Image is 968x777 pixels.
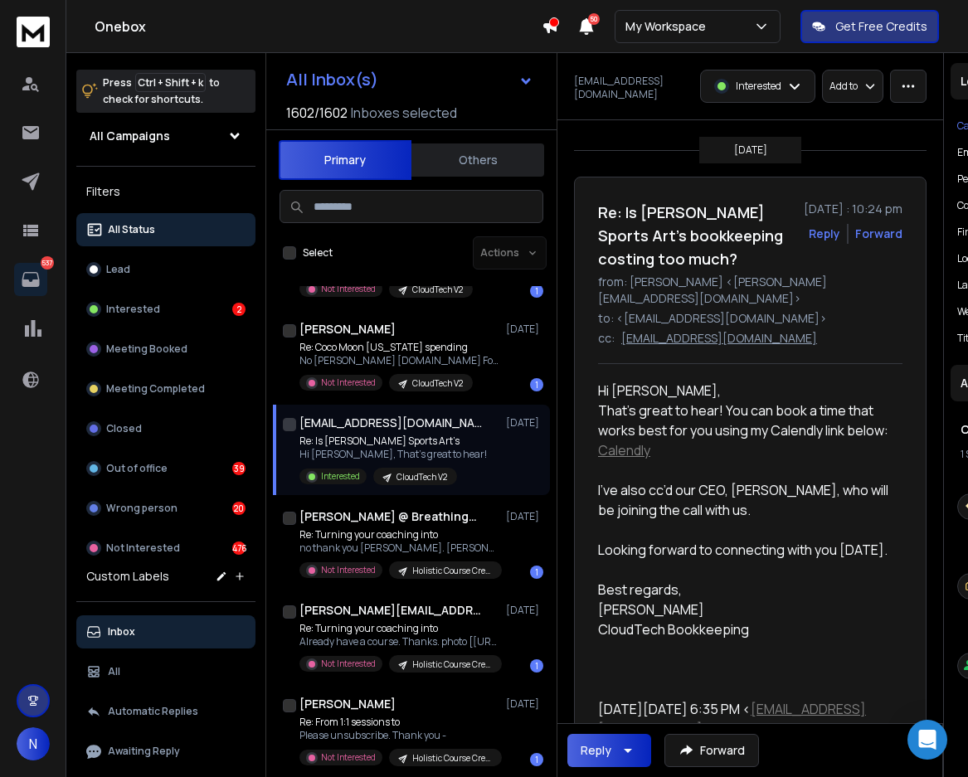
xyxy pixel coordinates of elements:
h1: Re: Is [PERSON_NAME] Sports Art’s bookkeeping costing too much? [598,201,794,270]
button: All Campaigns [76,119,255,153]
p: [DATE] [734,143,767,157]
h1: [PERSON_NAME] [299,321,396,338]
p: Holistic Course Creator Campaign | [DATE] [412,752,492,765]
p: Not Interested [321,564,376,576]
p: Inbox [108,625,135,639]
p: Get Free Credits [835,18,927,35]
span: Ctrl + Shift + k [135,73,206,92]
p: Interested [736,80,781,93]
h3: Custom Labels [86,568,169,585]
p: Interested [106,303,160,316]
div: Looking forward to connecting with you [DATE]. [598,540,889,580]
p: Not Interested [106,541,180,555]
p: Re: Is [PERSON_NAME] Sports Art’s [299,435,487,448]
div: 1 [530,378,543,391]
div: 1 [530,659,543,673]
div: Open Intercom Messenger [907,720,947,760]
button: Out of office39 [76,452,255,485]
p: cc: [598,330,615,347]
button: Closed [76,412,255,445]
p: [DATE] [506,604,543,617]
button: Interested2 [76,293,255,326]
p: Please unsubscribe. Thank you - [299,729,499,742]
span: 1602 / 1602 [286,103,348,123]
button: Reply [809,226,840,242]
img: logo [17,17,50,47]
span: 50 [588,13,600,25]
p: Not Interested [321,658,376,670]
p: CloudTech V2 [412,284,463,296]
div: 1 [530,566,543,579]
button: Not Interested476 [76,532,255,565]
label: Select [303,246,333,260]
h3: Inboxes selected [351,103,457,123]
p: [DATE] [506,416,543,430]
button: Forward [664,734,759,767]
div: 39 [232,462,246,475]
p: Automatic Replies [108,705,198,718]
div: 1 [530,284,543,298]
p: Awaiting Reply [108,745,180,758]
p: Out of office [106,462,168,475]
p: Meeting Completed [106,382,205,396]
p: no thank you [PERSON_NAME]. [PERSON_NAME] [299,541,499,555]
p: [EMAIL_ADDRESS][DOMAIN_NAME] [574,75,690,101]
p: Wrong person [106,502,178,515]
div: 476 [232,541,246,555]
p: Lead [106,263,130,276]
p: Holistic Course Creator Campaign | [DATE] [412,658,492,671]
button: Awaiting Reply [76,735,255,768]
h1: [PERSON_NAME][EMAIL_ADDRESS][DOMAIN_NAME] [299,602,482,619]
h3: Filters [76,180,255,203]
p: [DATE] [506,510,543,523]
div: 20 [232,502,246,515]
div: 1 [530,753,543,766]
p: Holistic Course Creator Campaign | [DATE] [412,565,492,577]
p: to: <[EMAIL_ADDRESS][DOMAIN_NAME]> [598,310,902,327]
p: Interested [321,470,360,483]
p: Re: Turning your coaching into [299,528,499,541]
button: All Inbox(s) [273,63,547,96]
p: All [108,665,120,678]
div: Reply [581,742,611,759]
button: N [17,727,50,760]
button: All [76,655,255,688]
button: All Status [76,213,255,246]
button: Meeting Booked [76,333,255,366]
p: [DATE] [506,697,543,711]
button: Reply [567,734,651,767]
div: Hi [PERSON_NAME], [598,381,889,401]
h1: [PERSON_NAME] [299,696,396,712]
button: Meeting Completed [76,372,255,405]
p: Not Interested [321,283,376,295]
div: Best regards, [PERSON_NAME] CloudTech Bookkeeping [598,580,889,639]
a: Calendly [598,441,650,459]
p: Re: Turning your coaching into [299,622,499,635]
h1: [PERSON_NAME] @ Breathingheart [299,508,482,525]
p: Meeting Booked [106,342,187,356]
p: [DATE] : 10:24 pm [804,201,902,217]
button: Primary [279,140,411,180]
button: Others [411,142,544,178]
p: Re: Coco Moon [US_STATE] spending [299,341,499,354]
p: [DATE] [506,323,543,336]
h1: All Inbox(s) [286,71,378,88]
p: 537 [41,256,54,270]
p: from: [PERSON_NAME] <[PERSON_NAME][EMAIL_ADDRESS][DOMAIN_NAME]> [598,274,902,307]
h1: [EMAIL_ADDRESS][DOMAIN_NAME] [299,415,482,431]
h1: All Campaigns [90,128,170,144]
p: Not Interested [321,751,376,764]
h1: Onebox [95,17,542,36]
p: Press to check for shortcuts. [103,75,220,108]
div: [DATE][DATE] 6:35 PM < > wrote: [598,699,889,739]
p: [EMAIL_ADDRESS][DOMAIN_NAME] [621,330,817,347]
button: Wrong person20 [76,492,255,525]
p: Re: From 1:1 sessions to [299,716,499,729]
p: CloudTech V2 [396,471,447,483]
p: Not Interested [321,376,376,389]
button: Lead [76,253,255,286]
div: 2 [232,303,246,316]
p: No [PERSON_NAME] [DOMAIN_NAME] Follow [299,354,499,367]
